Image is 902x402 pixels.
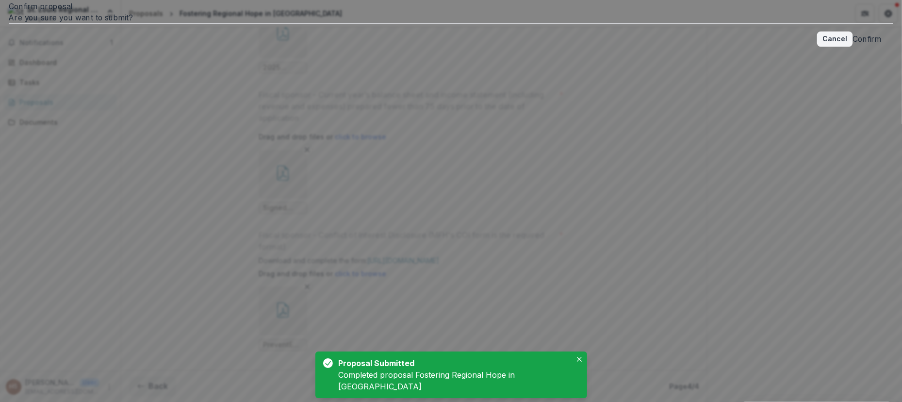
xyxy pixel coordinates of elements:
button: Cancel [817,32,853,47]
div: Completed proposal Fostering Regional Hope in [GEOGRAPHIC_DATA] [339,369,572,392]
div: Proposal Submitted [339,357,568,369]
button: Confirm [853,33,882,45]
span: Confirm [853,34,882,44]
header: Confirm proposal [9,0,893,12]
button: Close [574,353,585,365]
div: Are you sure you want to submit? [9,12,893,24]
